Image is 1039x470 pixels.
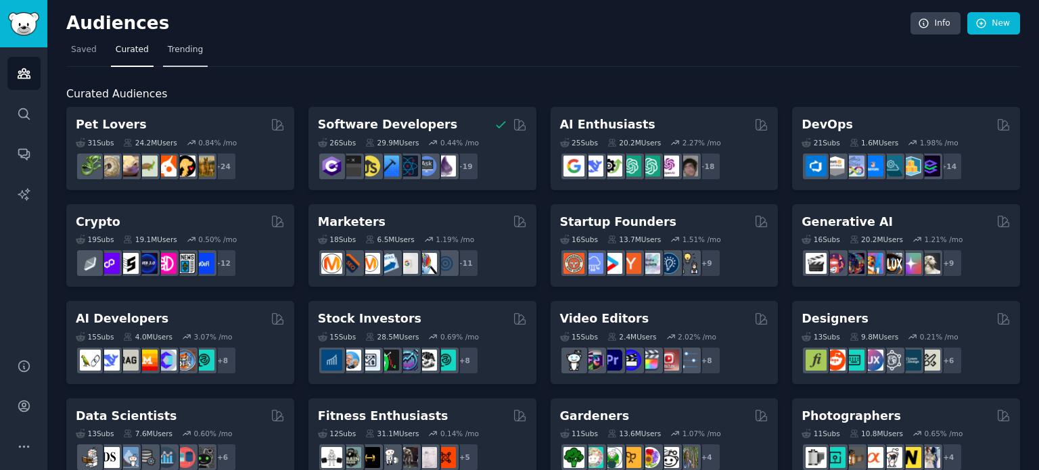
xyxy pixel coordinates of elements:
img: 0xPolygon [99,253,120,274]
div: 28.5M Users [365,332,419,342]
img: MarketingResearch [416,253,437,274]
img: indiehackers [639,253,660,274]
img: SaaS [582,253,603,274]
img: GardeningUK [620,447,641,468]
img: GummySearch logo [8,12,39,36]
img: googleads [397,253,418,274]
img: VideoEditors [620,350,641,371]
img: Nikon [900,447,921,468]
img: ycombinator [620,253,641,274]
div: 18 Sub s [318,235,356,244]
img: logodesign [825,350,846,371]
h2: Pet Lovers [76,116,147,133]
a: New [967,12,1020,35]
img: learnjavascript [359,156,380,177]
img: UI_Design [844,350,864,371]
div: 1.21 % /mo [924,235,963,244]
img: DreamBooth [919,253,940,274]
img: streetphotography [825,447,846,468]
div: 25 Sub s [560,138,598,147]
img: ArtificalIntelligence [677,156,698,177]
img: canon [881,447,902,468]
img: succulents [582,447,603,468]
div: 15 Sub s [76,332,114,342]
div: 0.65 % /mo [924,429,963,438]
img: GymMotivation [340,447,361,468]
div: 1.6M Users [850,138,899,147]
img: elixir [435,156,456,177]
img: turtle [137,156,158,177]
a: Saved [66,39,101,67]
img: personaltraining [435,447,456,468]
img: swingtrading [416,350,437,371]
div: 11 Sub s [802,429,839,438]
div: 0.14 % /mo [440,429,479,438]
img: csharp [321,156,342,177]
div: 9.8M Users [850,332,899,342]
div: 13.6M Users [607,429,661,438]
img: OpenSourceAI [156,350,177,371]
div: 16 Sub s [560,235,598,244]
img: editors [582,350,603,371]
a: Curated [111,39,154,67]
img: workout [359,447,380,468]
img: FluxAI [881,253,902,274]
img: web3 [137,253,158,274]
img: leopardgeckos [118,156,139,177]
h2: Fitness Enthusiasts [318,408,448,425]
img: PetAdvice [175,156,195,177]
img: dividends [321,350,342,371]
div: 13 Sub s [802,332,839,342]
div: 12 Sub s [318,429,356,438]
span: Curated [116,44,149,56]
div: 31 Sub s [76,138,114,147]
img: chatgpt_promptDesign [620,156,641,177]
h2: Software Developers [318,116,457,133]
div: 11 Sub s [560,429,598,438]
img: software [340,156,361,177]
span: Trending [168,44,203,56]
h2: Marketers [318,214,386,231]
img: llmops [175,350,195,371]
div: 0.60 % /mo [194,429,233,438]
h2: Stock Investors [318,310,421,327]
div: 26 Sub s [318,138,356,147]
img: datascience [99,447,120,468]
img: GYM [321,447,342,468]
img: ballpython [99,156,120,177]
div: 29.9M Users [365,138,419,147]
img: Forex [359,350,380,371]
div: 7.6M Users [123,429,172,438]
div: 21 Sub s [802,138,839,147]
img: cockatiel [156,156,177,177]
img: starryai [900,253,921,274]
img: WeddingPhotography [919,447,940,468]
img: DeepSeek [582,156,603,177]
img: ethstaker [118,253,139,274]
div: + 24 [208,152,237,181]
img: AnalogCommunity [844,447,864,468]
img: premiere [601,350,622,371]
img: EntrepreneurRideAlong [563,253,584,274]
h2: AI Enthusiasts [560,116,655,133]
h2: Audiences [66,13,910,34]
img: Docker_DevOps [844,156,864,177]
img: StocksAndTrading [397,350,418,371]
div: 4.0M Users [123,332,172,342]
div: 2.4M Users [607,332,657,342]
div: 10.8M Users [850,429,903,438]
div: + 8 [693,346,721,375]
img: startup [601,253,622,274]
img: Entrepreneurship [658,253,679,274]
h2: DevOps [802,116,853,133]
div: 16 Sub s [802,235,839,244]
img: Trading [378,350,399,371]
img: analog [806,447,827,468]
div: 6.5M Users [365,235,415,244]
img: GoogleGeminiAI [563,156,584,177]
div: 1.98 % /mo [920,138,959,147]
div: 31.1M Users [365,429,419,438]
img: SavageGarden [601,447,622,468]
img: typography [806,350,827,371]
img: AskMarketing [359,253,380,274]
